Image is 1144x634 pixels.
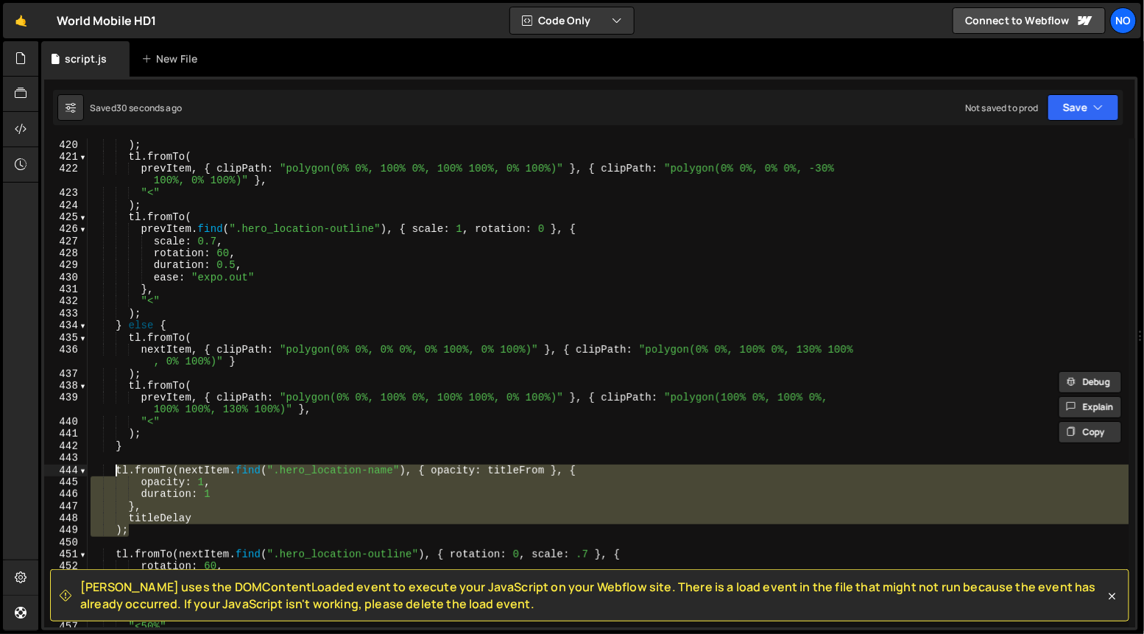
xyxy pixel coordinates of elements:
[510,7,634,34] button: Code Only
[44,560,88,572] div: 452
[44,320,88,331] div: 434
[44,488,88,500] div: 446
[953,7,1106,34] a: Connect to Webflow
[44,465,88,476] div: 444
[44,247,88,259] div: 428
[44,236,88,247] div: 427
[1110,7,1137,34] a: No
[1059,396,1122,418] button: Explain
[1048,94,1119,121] button: Save
[44,513,88,524] div: 448
[80,579,1105,612] span: [PERSON_NAME] uses the DOMContentLoaded event to execute your JavaScript on your Webflow site. Th...
[44,428,88,440] div: 441
[44,139,88,151] div: 420
[44,524,88,536] div: 449
[44,549,88,560] div: 451
[57,12,157,29] div: World Mobile HD1
[3,3,39,38] a: 🤙
[44,392,88,416] div: 439
[1059,371,1122,393] button: Debug
[44,501,88,513] div: 447
[44,259,88,271] div: 429
[44,476,88,488] div: 445
[44,211,88,223] div: 425
[44,440,88,452] div: 442
[44,272,88,283] div: 430
[44,380,88,392] div: 438
[44,332,88,344] div: 435
[65,52,107,66] div: script.js
[44,585,88,596] div: 454
[44,597,88,609] div: 455
[44,368,88,380] div: 437
[44,621,88,633] div: 457
[116,102,182,114] div: 30 seconds ago
[44,573,88,585] div: 453
[90,102,182,114] div: Saved
[44,609,88,621] div: 456
[44,308,88,320] div: 433
[141,52,203,66] div: New File
[44,295,88,307] div: 432
[44,163,88,187] div: 422
[44,187,88,199] div: 423
[44,416,88,428] div: 440
[44,283,88,295] div: 431
[965,102,1039,114] div: Not saved to prod
[44,452,88,464] div: 443
[1059,421,1122,443] button: Copy
[44,344,88,368] div: 436
[44,537,88,549] div: 450
[44,151,88,163] div: 421
[44,200,88,211] div: 424
[44,223,88,235] div: 426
